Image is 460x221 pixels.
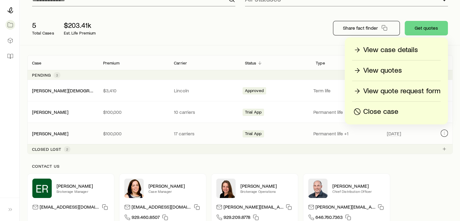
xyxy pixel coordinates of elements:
p: Type [316,61,325,65]
p: View quote request form [363,86,440,96]
p: Carrier [174,61,187,65]
p: [PERSON_NAME] [332,183,385,189]
p: Total Cases [32,31,54,35]
button: Share fact finder [333,21,400,35]
span: Trial App [245,110,262,116]
span: [DATE] [387,130,401,137]
p: 17 carriers [174,130,235,137]
p: Pending [32,73,51,78]
p: Share fact finder [343,25,378,31]
p: Term life [313,87,380,94]
p: Status [245,61,256,65]
p: Premium [103,61,119,65]
span: ER [36,182,48,194]
p: Closed lost [32,147,61,152]
button: Get quotes [405,21,448,35]
p: $100,000 [103,130,165,137]
p: 10 carriers [174,109,235,115]
p: Brokerage Manager [57,189,109,194]
p: Permanent life [313,109,380,115]
p: [EMAIL_ADDRESS][DOMAIN_NAME] [132,204,191,212]
a: [PERSON_NAME][DEMOGRAPHIC_DATA] [32,87,118,93]
p: Close case [363,107,398,117]
p: Brokerage Operations [240,189,293,194]
p: View case details [363,45,418,55]
img: Heather McKee [124,179,144,198]
p: [PERSON_NAME][EMAIL_ADDRESS][DOMAIN_NAME] [315,204,375,212]
p: $203.41k [64,21,96,29]
img: Ellen Wall [216,179,236,198]
p: Chief Distribution Officer [332,189,385,194]
img: Dan Pierson [308,179,328,198]
button: Close case [352,107,441,117]
p: Permanent life +1 [313,130,380,137]
a: View quote request form [352,86,441,97]
p: [EMAIL_ADDRESS][DOMAIN_NAME] [40,204,100,212]
p: [PERSON_NAME] [57,183,109,189]
p: Est. Life Premium [64,31,96,35]
p: $100,000 [103,109,165,115]
p: [PERSON_NAME] [148,183,201,189]
div: Client cases [27,55,453,154]
a: [PERSON_NAME] [32,109,68,115]
p: Case Manager [148,189,201,194]
p: Contact us [32,164,448,169]
span: 3 [56,73,58,78]
span: 2 [66,147,68,152]
p: View quotes [363,66,402,75]
div: [PERSON_NAME][DEMOGRAPHIC_DATA] [32,87,93,94]
a: View case details [352,45,441,55]
p: 5 [32,21,54,29]
a: View quotes [352,65,441,76]
p: Lincoln [174,87,235,94]
a: [PERSON_NAME] [32,130,68,136]
span: Approved [245,88,264,94]
span: Trial App [245,131,262,137]
p: [PERSON_NAME][EMAIL_ADDRESS][DOMAIN_NAME] [223,204,283,212]
p: [PERSON_NAME] [240,183,293,189]
div: [PERSON_NAME] [32,130,68,137]
p: Case [32,61,42,65]
p: $3,410 [103,87,165,94]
